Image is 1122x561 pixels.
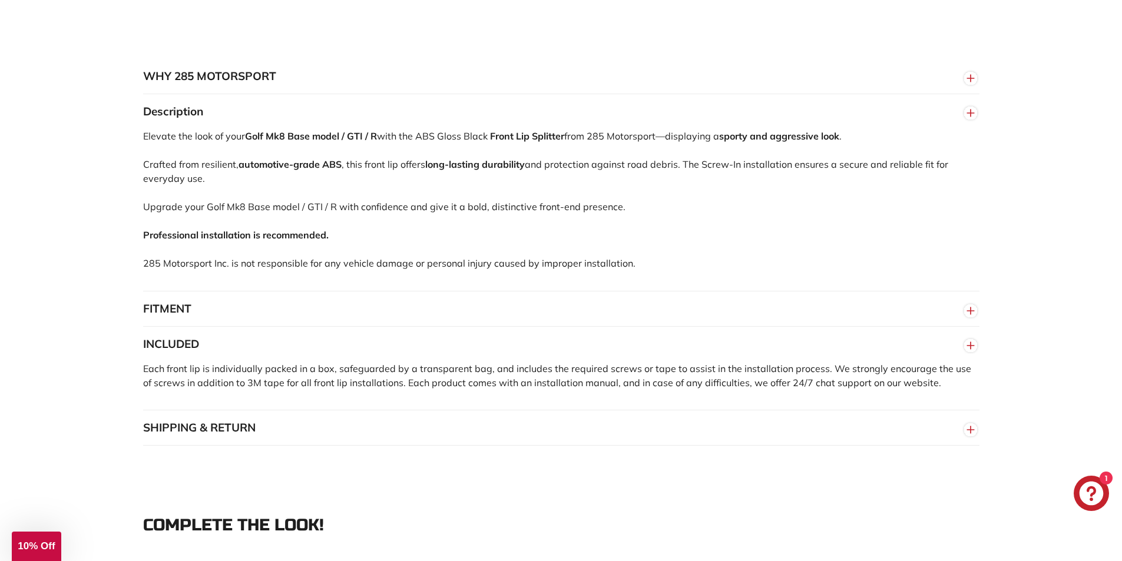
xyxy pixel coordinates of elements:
[1070,476,1113,514] inbox-online-store-chat: Shopify online store chat
[143,59,979,94] button: WHY 285 MOTORSPORT
[245,130,377,142] strong: Golf Mk8 Base model / GTI / R
[143,291,979,327] button: FITMENT
[143,363,971,389] span: Each front lip is individually packed in a box, safeguarded by a transparent bag, and includes th...
[425,158,525,170] strong: long-lasting durability
[143,129,979,291] div: Elevate the look of your with the ABS Gloss Black from 285 Motorsport—displaying a . Crafted from...
[143,410,979,446] button: SHIPPING & RETURN
[239,158,342,170] strong: automotive-grade ABS
[18,540,55,552] span: 10% Off
[12,532,61,561] div: 10% Off
[143,229,329,241] strong: Professional installation is recommended.
[490,130,564,142] strong: Front Lip Splitter
[143,516,979,535] div: Complete the look!
[143,327,979,362] button: INCLUDED
[143,94,979,130] button: Description
[719,130,839,142] strong: sporty and aggressive look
